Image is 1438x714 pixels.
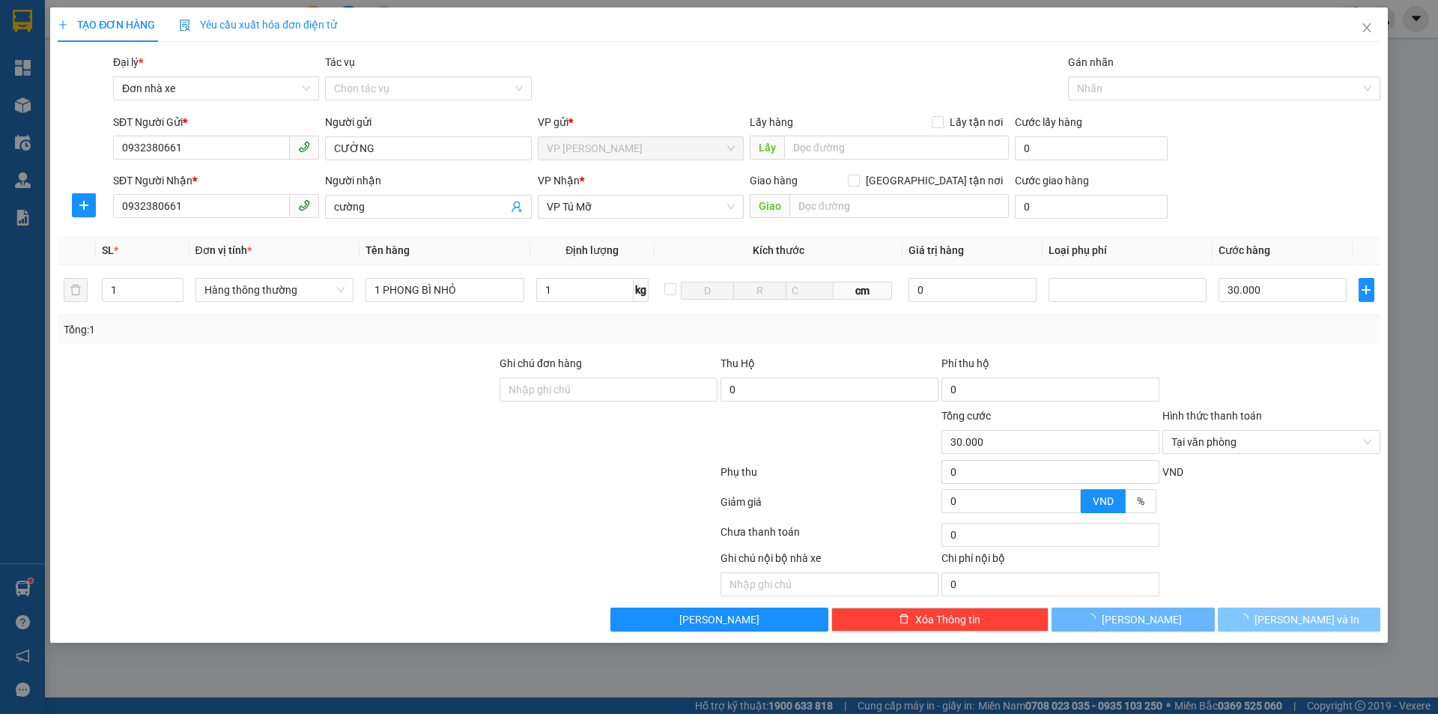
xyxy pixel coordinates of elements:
[750,136,784,160] span: Lấy
[634,278,649,302] span: kg
[168,63,265,74] strong: Hotline : 0889 23 23 23
[179,19,191,31] img: icon
[1359,278,1374,302] button: plus
[195,244,252,256] span: Đơn vị tính
[122,77,310,100] span: Đơn nhà xe
[1102,611,1182,628] span: [PERSON_NAME]
[1015,175,1089,187] label: Cước giao hàng
[1015,136,1168,160] input: Cước lấy hàng
[115,25,318,41] strong: CÔNG TY TNHH VĨNH QUANG
[1093,495,1114,507] span: VND
[944,114,1009,130] span: Lấy tận nơi
[64,278,88,302] button: delete
[538,114,744,130] div: VP gửi
[750,194,789,218] span: Giao
[1361,22,1373,34] span: close
[679,611,759,628] span: [PERSON_NAME]
[720,572,938,596] input: Nhập ghi chú
[1346,7,1388,49] button: Close
[325,172,531,189] div: Người nhận
[1043,236,1213,265] th: Loại phụ phí
[899,614,909,626] span: delete
[72,193,96,217] button: plus
[1238,614,1255,624] span: loading
[73,199,95,211] span: plus
[113,56,143,68] span: Đại lý
[719,524,940,550] div: Chưa thanh toán
[860,172,1009,189] span: [GEOGRAPHIC_DATA] tận nơi
[500,378,718,402] input: Ghi chú đơn hàng
[365,244,410,256] span: Tên hàng
[298,199,310,211] span: phone
[733,282,786,300] input: R
[179,19,337,31] span: Yêu cầu xuất hóa đơn điện tử
[204,279,345,301] span: Hàng thông thường
[150,77,282,91] strong: : [DOMAIN_NAME]
[750,175,798,187] span: Giao hàng
[1218,608,1380,632] button: [PERSON_NAME] và In
[610,608,828,632] button: [PERSON_NAME]
[1171,431,1371,453] span: Tại văn phòng
[1359,284,1374,296] span: plus
[1068,56,1114,68] label: Gán nhãn
[908,278,1036,302] input: 0
[915,611,980,628] span: Xóa Thông tin
[156,44,277,60] strong: PHIẾU GỬI HÀNG
[511,201,523,213] span: user-add
[1219,244,1270,256] span: Cước hàng
[547,196,735,218] span: VP Tú Mỡ
[719,494,940,520] div: Giảm giá
[1052,608,1214,632] button: [PERSON_NAME]
[1085,614,1102,624] span: loading
[908,244,964,256] span: Giá trị hàng
[58,19,155,31] span: TẠO ĐƠN HÀNG
[720,357,755,369] span: Thu Hộ
[753,244,804,256] span: Kích thước
[16,23,86,94] img: logo
[102,244,114,256] span: SL
[325,114,531,130] div: Người gửi
[1015,195,1168,219] input: Cước giao hàng
[64,321,555,338] div: Tổng: 1
[789,194,1009,218] input: Dọc đường
[1015,116,1082,128] label: Cước lấy hàng
[719,464,940,490] div: Phụ thu
[58,19,68,30] span: plus
[681,282,734,300] input: D
[1162,466,1183,478] span: VND
[113,114,319,130] div: SĐT Người Gửi
[941,410,991,422] span: Tổng cước
[720,550,938,572] div: Ghi chú nội bộ nhà xe
[1137,495,1144,507] span: %
[786,282,834,300] input: C
[365,278,524,302] input: VD: Bàn, Ghế
[941,550,1159,572] div: Chi phí nội bộ
[298,141,310,153] span: phone
[538,175,580,187] span: VP Nhận
[941,355,1159,378] div: Phí thu hộ
[325,56,355,68] label: Tác vụ
[784,136,1009,160] input: Dọc đường
[565,244,619,256] span: Định lượng
[1255,611,1359,628] span: [PERSON_NAME] và In
[500,357,582,369] label: Ghi chú đơn hàng
[750,116,793,128] span: Lấy hàng
[150,79,185,91] span: Website
[834,282,892,300] span: cm
[831,608,1049,632] button: deleteXóa Thông tin
[547,137,735,160] span: VP LÊ HỒNG PHONG
[113,172,319,189] div: SĐT Người Nhận
[1162,410,1262,422] label: Hình thức thanh toán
